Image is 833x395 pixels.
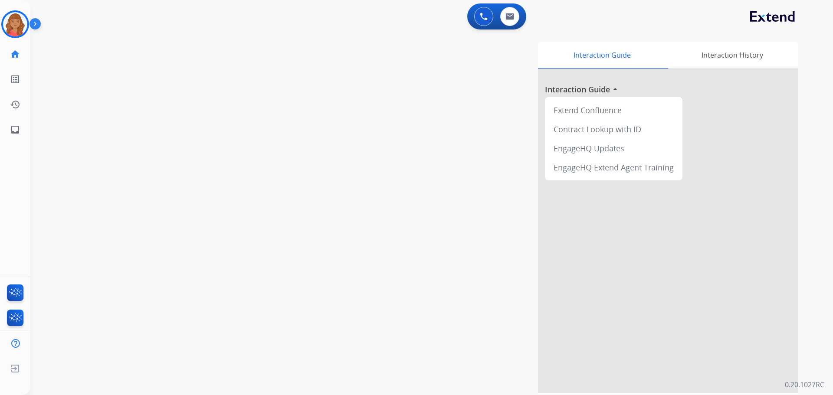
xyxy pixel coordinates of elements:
[548,139,679,158] div: EngageHQ Updates
[538,42,666,69] div: Interaction Guide
[785,379,824,390] p: 0.20.1027RC
[10,99,20,110] mat-icon: history
[10,74,20,85] mat-icon: list_alt
[548,158,679,177] div: EngageHQ Extend Agent Training
[3,12,27,36] img: avatar
[548,120,679,139] div: Contract Lookup with ID
[548,101,679,120] div: Extend Confluence
[10,49,20,59] mat-icon: home
[10,124,20,135] mat-icon: inbox
[666,42,798,69] div: Interaction History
